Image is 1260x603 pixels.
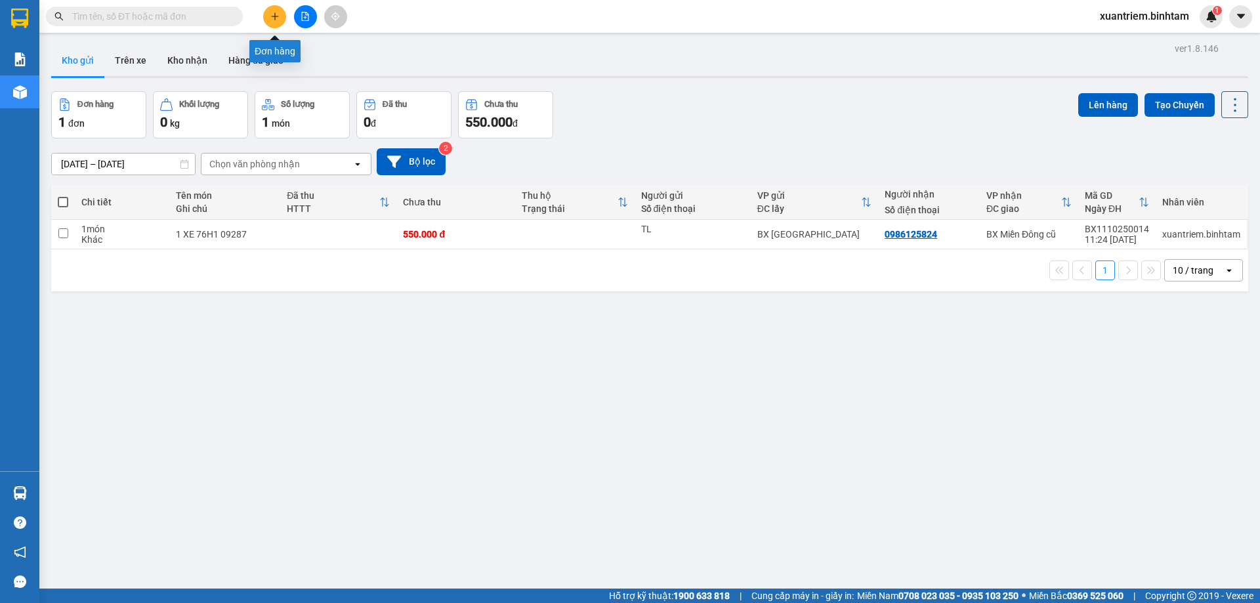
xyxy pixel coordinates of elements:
div: Khác [81,234,162,245]
button: Đã thu0đ [356,91,451,138]
div: Chi tiết [81,197,162,207]
div: TL [641,224,744,234]
span: 550.000 [465,114,513,130]
span: 0 [364,114,371,130]
button: Khối lượng0kg [153,91,248,138]
div: BX [GEOGRAPHIC_DATA] [757,229,871,239]
div: HTTT [287,203,379,214]
span: Cung cấp máy in - giấy in: [751,589,854,603]
button: Kho nhận [157,45,218,76]
div: 1 XE 76H1 09287 [176,229,274,239]
span: caret-down [1235,10,1247,22]
button: aim [324,5,347,28]
svg: open [1224,265,1234,276]
button: Kho gửi [51,45,104,76]
span: đơn [68,118,85,129]
button: file-add [294,5,317,28]
th: Toggle SortBy [751,185,878,220]
span: file-add [301,12,310,21]
input: Tìm tên, số ĐT hoặc mã đơn [72,9,227,24]
span: 1 [58,114,66,130]
div: ĐC lấy [757,203,861,214]
div: Chưa thu [403,197,509,207]
span: món [272,118,290,129]
span: Hỗ trợ kỹ thuật: [609,589,730,603]
div: VP gửi [757,190,861,201]
div: Chọn văn phòng nhận [209,157,300,171]
button: plus [263,5,286,28]
strong: 1900 633 818 [673,591,730,601]
img: warehouse-icon [13,486,27,500]
span: 1 [1215,6,1219,15]
th: Toggle SortBy [1078,185,1156,220]
div: BX1110250014 [1085,224,1149,234]
sup: 1 [1213,6,1222,15]
div: VP nhận [986,190,1061,201]
div: 11:24 [DATE] [1085,234,1149,245]
img: logo-vxr [11,9,28,28]
button: Hàng đã giao [218,45,294,76]
div: Tên món [176,190,274,201]
div: 1 món [81,224,162,234]
div: Trạng thái [522,203,617,214]
span: đ [371,118,376,129]
div: 10 / trang [1173,264,1213,277]
div: Người nhận [885,189,973,199]
span: đ [513,118,518,129]
span: Miền Nam [857,589,1018,603]
button: 1 [1095,260,1115,280]
th: Toggle SortBy [980,185,1078,220]
span: plus [270,12,280,21]
span: kg [170,118,180,129]
div: Số lượng [281,100,314,109]
sup: 2 [439,142,452,155]
span: | [1133,589,1135,603]
div: Số điện thoại [641,203,744,214]
div: Ghi chú [176,203,274,214]
div: BX Miền Đông cũ [986,229,1072,239]
div: 0986125824 [885,229,937,239]
svg: open [352,159,363,169]
strong: 0369 525 060 [1067,591,1123,601]
span: | [740,589,742,603]
input: Select a date range. [52,154,195,175]
button: Lên hàng [1078,93,1138,117]
span: message [14,575,26,588]
span: notification [14,546,26,558]
button: Số lượng1món [255,91,350,138]
div: ĐC giao [986,203,1061,214]
span: question-circle [14,516,26,529]
img: solution-icon [13,52,27,66]
img: warehouse-icon [13,85,27,99]
div: ver 1.8.146 [1175,41,1219,56]
button: Đơn hàng1đơn [51,91,146,138]
div: Đã thu [287,190,379,201]
div: Chưa thu [484,100,518,109]
div: Số điện thoại [885,205,973,215]
button: Chưa thu550.000đ [458,91,553,138]
div: Mã GD [1085,190,1139,201]
div: Thu hộ [522,190,617,201]
div: xuantriem.binhtam [1162,229,1240,239]
button: Bộ lọc [377,148,446,175]
div: Nhân viên [1162,197,1240,207]
span: 0 [160,114,167,130]
button: caret-down [1229,5,1252,28]
th: Toggle SortBy [515,185,634,220]
span: Miền Bắc [1029,589,1123,603]
button: Trên xe [104,45,157,76]
div: Đã thu [383,100,407,109]
div: Đơn hàng [77,100,114,109]
div: 550.000 đ [403,229,509,239]
button: Tạo Chuyến [1144,93,1215,117]
div: Ngày ĐH [1085,203,1139,214]
span: ⚪️ [1022,593,1026,598]
span: copyright [1187,591,1196,600]
strong: 0708 023 035 - 0935 103 250 [898,591,1018,601]
img: icon-new-feature [1206,10,1217,22]
div: Khối lượng [179,100,219,109]
th: Toggle SortBy [280,185,396,220]
span: 1 [262,114,269,130]
div: Người gửi [641,190,744,201]
span: xuantriem.binhtam [1089,8,1200,24]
